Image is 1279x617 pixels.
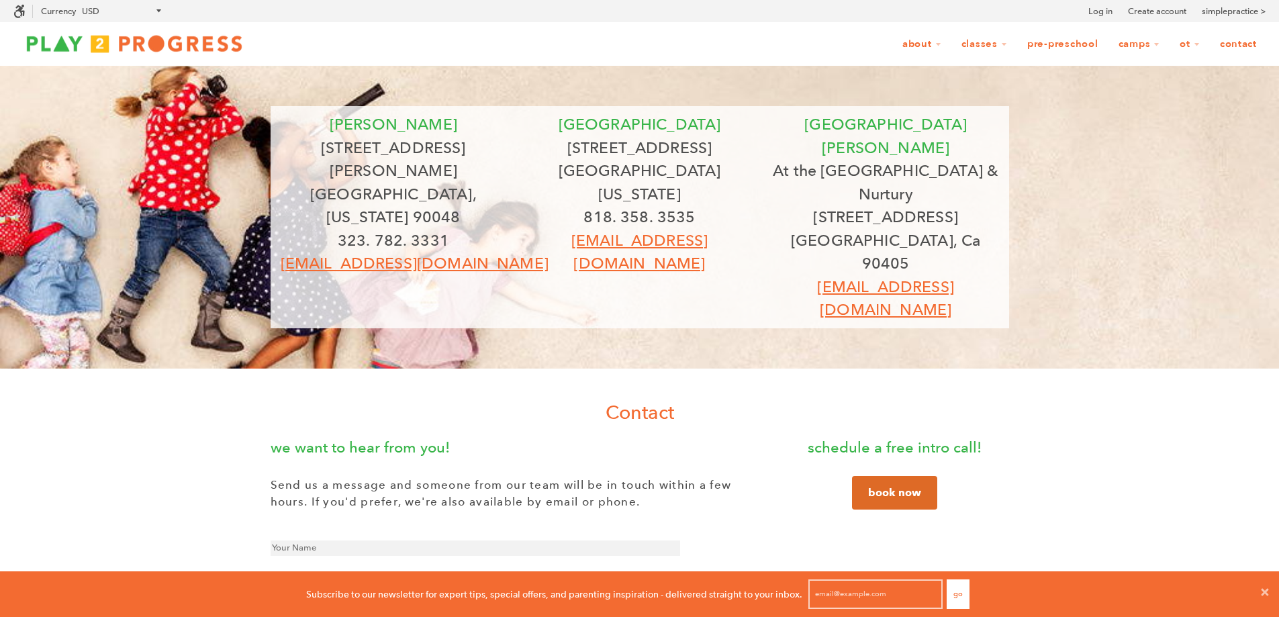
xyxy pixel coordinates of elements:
[947,579,969,609] button: Go
[281,183,507,229] p: [GEOGRAPHIC_DATA], [US_STATE] 90048
[526,136,753,160] p: [STREET_ADDRESS]
[330,115,457,134] font: [PERSON_NAME]
[781,436,1009,459] p: schedule a free intro call!
[526,205,753,229] p: 818. 358. 3535
[526,159,753,205] p: [GEOGRAPHIC_DATA][US_STATE]
[271,477,754,511] p: Send us a message and someone from our team will be in touch within a few hours. If you'd prefer,...
[1211,32,1266,57] a: Contact
[894,32,950,57] a: About
[773,159,999,205] p: At the [GEOGRAPHIC_DATA] & Nurtury
[281,229,507,252] p: 323. 782. 3331
[773,205,999,229] p: [STREET_ADDRESS]
[271,436,754,459] p: we want to hear from you!
[281,254,549,273] a: [EMAIL_ADDRESS][DOMAIN_NAME]
[773,229,999,275] p: [GEOGRAPHIC_DATA], Ca 90405
[808,579,943,609] input: email@example.com
[953,32,1016,57] a: Classes
[559,115,721,134] span: [GEOGRAPHIC_DATA]
[1088,5,1112,18] a: Log in
[804,115,967,157] font: [GEOGRAPHIC_DATA][PERSON_NAME]
[271,540,680,556] input: Your Name
[817,277,953,320] a: [EMAIL_ADDRESS][DOMAIN_NAME]
[306,587,802,602] p: Subscribe to our newsletter for expert tips, special offers, and parenting inspiration - delivere...
[1019,32,1107,57] a: Pre-Preschool
[281,136,507,183] p: [STREET_ADDRESS][PERSON_NAME]
[852,476,937,510] a: book now
[571,231,708,273] a: [EMAIL_ADDRESS][DOMAIN_NAME]
[41,6,76,16] label: Currency
[13,30,255,57] img: Play2Progress logo
[1171,32,1209,57] a: OT
[1202,5,1266,18] a: simplepractice >
[1128,5,1186,18] a: Create account
[1110,32,1169,57] a: Camps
